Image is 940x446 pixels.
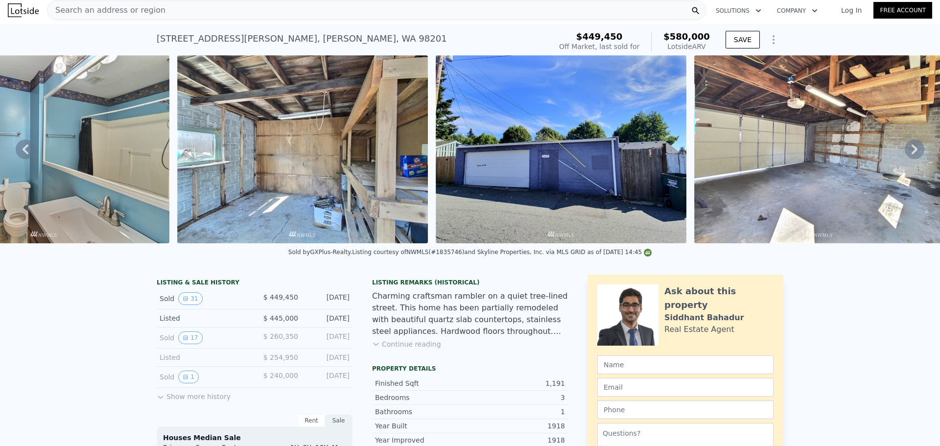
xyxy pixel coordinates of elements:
div: Sold [160,371,247,383]
div: Siddhant Bahadur [664,312,744,324]
button: View historical data [178,331,202,344]
span: $ 254,950 [263,353,298,361]
button: View historical data [178,371,199,383]
div: 3 [470,393,565,402]
div: [DATE] [306,292,350,305]
div: [STREET_ADDRESS][PERSON_NAME] , [PERSON_NAME] , WA 98201 [157,32,447,46]
div: Sold [160,331,247,344]
a: Free Account [873,2,932,19]
div: Lotside ARV [663,42,710,51]
div: [DATE] [306,371,350,383]
div: Year Built [375,421,470,431]
div: Listing courtesy of NWMLS (#1835746) and Skyline Properties, Inc. via MLS GRID as of [DATE] 14:45 [352,249,652,256]
div: 1,191 [470,378,565,388]
div: Houses Median Sale [163,433,346,443]
div: Real Estate Agent [664,324,734,335]
input: Name [597,355,774,374]
button: Show Options [764,30,783,49]
button: View historical data [178,292,202,305]
div: Bedrooms [375,393,470,402]
div: Listing Remarks (Historical) [372,279,568,286]
span: Search an address or region [47,4,165,16]
div: Charming craftsman rambler on a quiet tree-lined street. This home has been partially remodeled w... [372,290,568,337]
div: 1918 [470,421,565,431]
button: Company [769,2,825,20]
a: Log In [829,5,873,15]
span: $ 449,450 [263,293,298,301]
span: $ 445,000 [263,314,298,322]
div: Listed [160,313,247,323]
div: Year Improved [375,435,470,445]
div: LISTING & SALE HISTORY [157,279,352,288]
img: Sale: 126838557 Parcel: 103801224 [177,55,428,243]
button: Solutions [708,2,769,20]
div: Sale [325,414,352,427]
div: Property details [372,365,568,373]
div: [DATE] [306,331,350,344]
div: 1918 [470,435,565,445]
div: Sold [160,292,247,305]
div: Rent [298,414,325,427]
img: Lotside [8,3,39,17]
span: $ 240,000 [263,372,298,379]
div: Ask about this property [664,284,774,312]
div: Bathrooms [375,407,470,417]
div: Sold by GXPlus-Realty . [288,249,352,256]
img: Sale: 126838557 Parcel: 103801224 [436,55,686,243]
input: Email [597,378,774,397]
div: [DATE] [306,352,350,362]
div: [DATE] [306,313,350,323]
input: Phone [597,400,774,419]
div: 1 [470,407,565,417]
span: $449,450 [576,31,623,42]
div: Finished Sqft [375,378,470,388]
span: $ 260,350 [263,332,298,340]
span: $580,000 [663,31,710,42]
button: SAVE [726,31,760,48]
div: Listed [160,352,247,362]
button: Show more history [157,388,231,401]
button: Continue reading [372,339,441,349]
div: Off Market, last sold for [559,42,639,51]
img: NWMLS Logo [644,249,652,257]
